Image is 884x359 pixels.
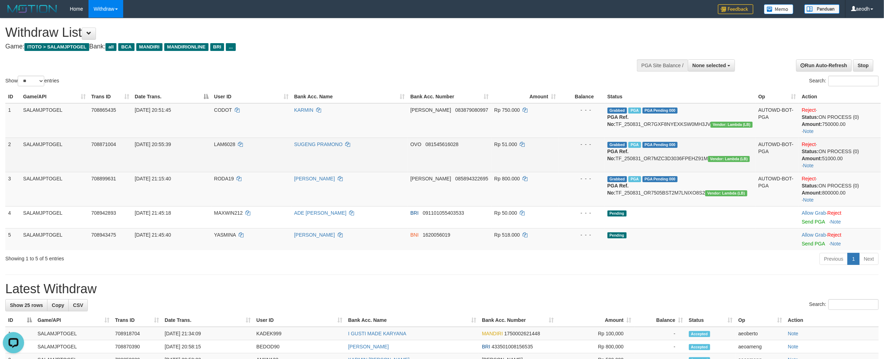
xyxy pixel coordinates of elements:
[492,344,533,349] span: Copy 433501008156535 to clipboard
[562,141,602,148] div: - - -
[294,141,343,147] a: SUGENG PRAMONO
[91,107,116,113] span: 708865435
[831,219,841,225] a: Note
[426,141,458,147] span: Copy 081545616028 to clipboard
[214,141,235,147] span: LAM6028
[708,156,750,162] span: Vendor URL: https://dashboard.q2checkout.com/secure
[410,107,451,113] span: [PERSON_NAME]
[788,344,799,349] a: Note
[736,327,785,340] td: aeoberto
[5,103,20,138] td: 1
[799,228,881,250] td: ·
[132,90,211,103] th: Date Trans.: activate to sort column descending
[135,176,171,181] span: [DATE] 21:15:40
[294,176,335,181] a: [PERSON_NAME]
[253,340,345,353] td: BEDOD90
[802,232,827,238] span: ·
[47,299,69,311] a: Copy
[407,90,491,103] th: Bank Acc. Number: activate to sort column ascending
[491,90,559,103] th: Amount: activate to sort column ascending
[803,163,814,168] a: Note
[494,107,520,113] span: Rp 750.000
[91,232,116,238] span: 708943475
[345,314,479,327] th: Bank Acc. Name: activate to sort column ascending
[5,314,35,327] th: ID: activate to sort column descending
[5,327,35,340] td: 1
[809,76,879,86] label: Search:
[20,206,88,228] td: SALAMJPTOGEL
[711,122,753,128] span: Vendor URL: https://dashboard.q2checkout.com/secure
[718,4,753,14] img: Feedback.jpg
[410,141,421,147] span: OVO
[831,241,841,247] a: Note
[827,210,842,216] a: Reject
[211,90,291,103] th: User ID: activate to sort column ascending
[802,114,878,128] div: ON PROCESS (0) 750000.00
[423,232,450,238] span: Copy 1620056019 to clipboard
[637,59,688,71] div: PGA Site Balance /
[608,108,627,114] span: Grabbed
[494,210,517,216] span: Rp 50.000
[112,314,162,327] th: Trans ID: activate to sort column ascending
[799,103,881,138] td: · ·
[802,148,878,162] div: ON PROCESS (0) 51000.00
[348,331,406,336] a: I GUSTI MADE KARYANA
[802,141,816,147] a: Reject
[455,107,488,113] span: Copy 083879080997 to clipboard
[559,90,605,103] th: Balance
[764,4,794,14] img: Button%20Memo.svg
[410,176,451,181] span: [PERSON_NAME]
[214,232,236,238] span: YASMINA
[135,141,171,147] span: [DATE] 20:55:39
[410,210,418,216] span: BRI
[5,4,59,14] img: MOTION_logo.png
[504,331,540,336] span: Copy 1750002621448 to clipboard
[804,4,840,14] img: panduan.png
[20,228,88,250] td: SALAMJPTOGEL
[5,138,20,172] td: 2
[5,282,879,296] h1: Latest Withdraw
[35,314,112,327] th: Game/API: activate to sort column ascending
[24,43,89,51] span: ITOTO > SALAMJPTOGEL
[802,149,819,154] b: Status:
[164,43,209,51] span: MANDIRIONLINE
[494,232,520,238] span: Rp 518.000
[52,302,64,308] span: Copy
[628,108,641,114] span: Marked by aeoameng
[5,90,20,103] th: ID
[802,190,822,196] b: Amount:
[253,314,345,327] th: User ID: activate to sort column ascending
[91,210,116,216] span: 708942893
[294,107,313,113] a: KARMIN
[20,172,88,206] td: SALAMJPTOGEL
[112,340,162,353] td: 708870390
[214,210,243,216] span: MAXWIN212
[423,210,464,216] span: Copy 091101055403533 to clipboard
[494,176,520,181] span: Rp 800.000
[605,103,756,138] td: TF_250831_OR7GXF8NYEXKSW0MH3JV
[5,25,582,40] h1: Withdraw List
[5,206,20,228] td: 4
[785,314,879,327] th: Action
[643,108,678,114] span: PGA Pending
[5,228,20,250] td: 5
[848,253,860,265] a: 1
[799,138,881,172] td: · ·
[608,142,627,148] span: Grabbed
[859,253,879,265] a: Next
[605,90,756,103] th: Status
[10,302,43,308] span: Show 25 rows
[20,103,88,138] td: SALAMJPTOGEL
[755,90,799,103] th: Op: activate to sort column ascending
[755,172,799,206] td: AUTOWD-BOT-PGA
[802,182,878,196] div: ON PROCESS (0) 800000.00
[118,43,134,51] span: BCA
[788,331,799,336] a: Note
[608,232,627,238] span: Pending
[755,103,799,138] td: AUTOWD-BOT-PGA
[562,231,602,238] div: - - -
[802,156,822,161] b: Amount:
[162,340,253,353] td: [DATE] 20:58:15
[755,138,799,172] td: AUTOWD-BOT-PGA
[803,128,814,134] a: Note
